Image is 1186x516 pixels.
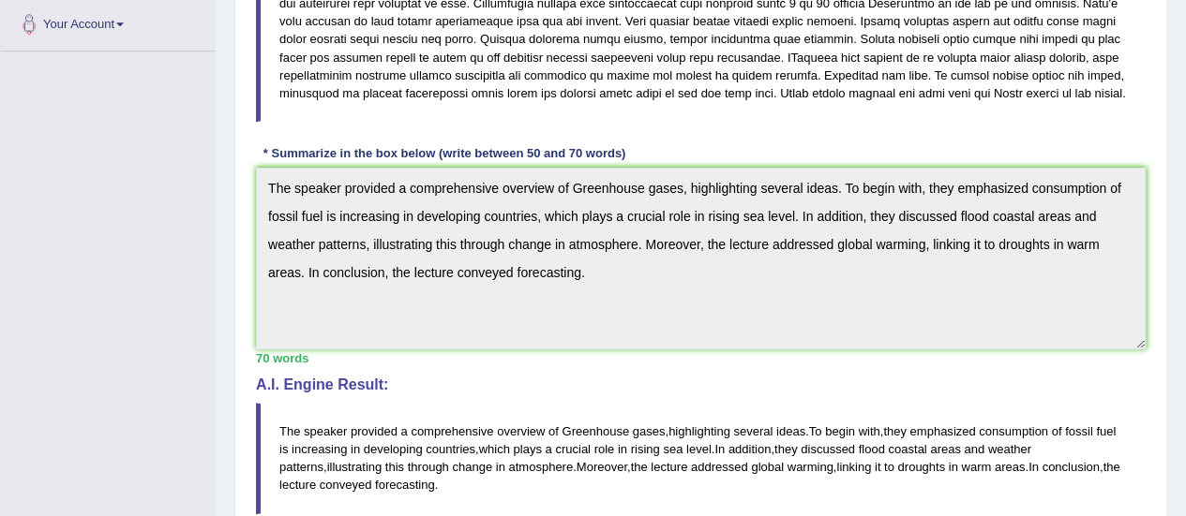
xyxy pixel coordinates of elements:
span: role [593,442,614,456]
span: in [496,460,505,474]
span: In [1028,460,1039,474]
span: conveyed [320,478,372,492]
span: addition [728,442,772,456]
span: The [279,424,300,438]
span: plays [513,442,541,456]
span: weather [988,442,1031,456]
span: In [714,442,725,456]
span: crucial [555,442,591,456]
span: lecture [279,478,316,492]
span: areas [930,442,961,456]
span: to [884,460,894,474]
span: conclusion [1042,460,1099,474]
h4: A.I. Engine Result: [256,376,1146,393]
span: Greenhouse [562,424,629,438]
span: it [875,460,881,474]
span: illustrating [327,460,383,474]
span: through [408,460,449,474]
span: increasing [292,442,347,456]
span: discussed [801,442,855,456]
blockquote: , . , , . , , . , , . , . [256,403,1146,513]
span: they [883,424,907,438]
span: and [964,442,984,456]
span: ideas [776,424,805,438]
span: rising [631,442,660,456]
span: countries [426,442,475,456]
span: in [618,442,627,456]
span: consumption [979,424,1048,438]
span: this [385,460,404,474]
span: droughts [897,460,945,474]
span: is [279,442,288,456]
span: sea [663,442,683,456]
span: change [452,460,492,474]
span: highlighting [668,424,730,438]
span: Moreover [577,460,627,474]
span: provided [351,424,398,438]
span: flood [858,442,884,456]
span: with [858,424,879,438]
span: linking [836,460,871,474]
span: lecture [651,460,687,474]
span: of [548,424,559,438]
span: gases [633,424,666,438]
span: fuel [1096,424,1116,438]
span: areas [995,460,1026,474]
div: 70 words [256,349,1146,367]
span: a [545,442,551,456]
span: in [351,442,360,456]
span: overview [497,424,545,438]
span: warming [788,460,833,474]
span: coastal [888,442,926,456]
span: which [479,442,510,456]
span: of [1051,424,1061,438]
span: global [751,460,784,474]
span: emphasized [909,424,975,438]
span: To [809,424,822,438]
span: speaker [304,424,347,438]
span: they [774,442,798,456]
span: warm [961,460,991,474]
span: patterns [279,460,323,474]
span: comprehensive [411,424,493,438]
span: developing [364,442,423,456]
span: level [686,442,712,456]
span: several [733,424,773,438]
span: the [1103,460,1119,474]
span: begin [825,424,855,438]
span: atmosphere [508,460,573,474]
div: * Summarize in the box below (write between 50 and 70 words) [256,145,633,163]
span: addressed [691,460,748,474]
span: the [630,460,647,474]
span: in [949,460,958,474]
span: forecasting [375,478,435,492]
span: fossil [1065,424,1093,438]
span: a [400,424,407,438]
